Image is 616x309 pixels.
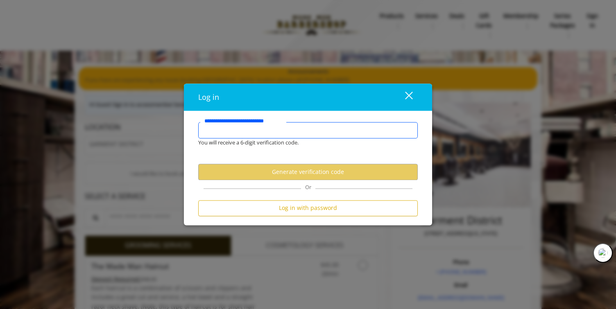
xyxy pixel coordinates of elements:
[396,91,412,103] div: close dialog
[390,89,418,106] button: close dialog
[198,92,219,102] span: Log in
[192,138,412,147] div: You will receive a 6-digit verification code.
[598,248,608,258] img: favicon.png
[198,164,418,180] button: Generate verification code
[301,183,315,191] span: Or
[198,200,418,216] button: Log in with password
